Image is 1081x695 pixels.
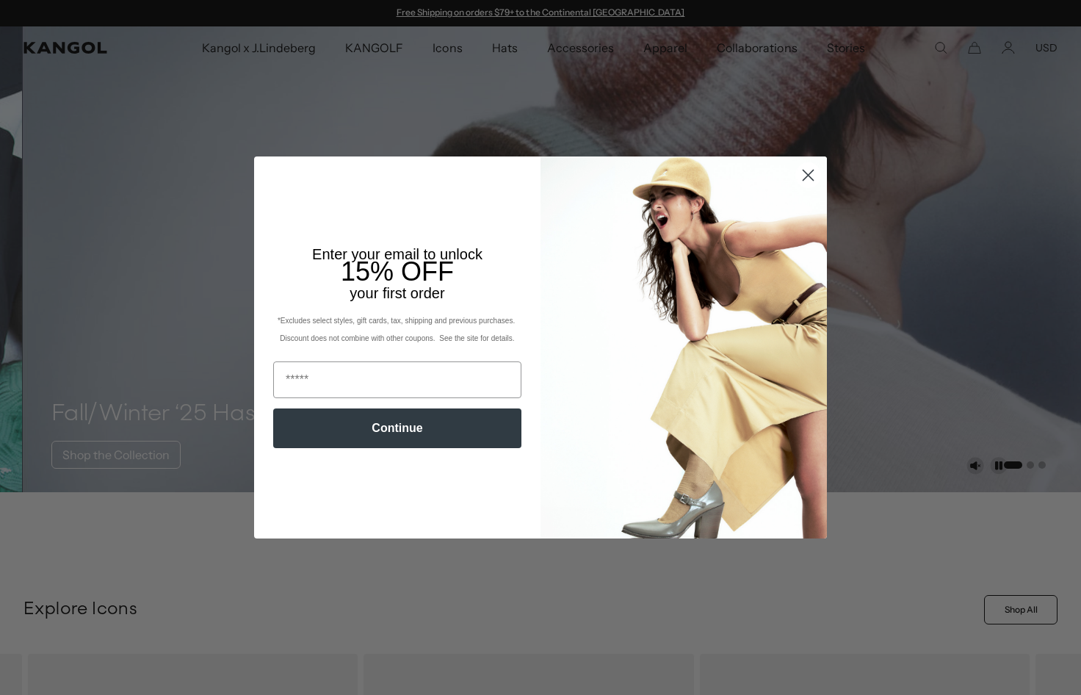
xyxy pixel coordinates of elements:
[273,408,521,448] button: Continue
[273,361,521,398] input: Email
[795,162,821,188] button: Close dialog
[350,285,444,301] span: your first order
[341,256,454,287] span: 15% OFF
[540,156,827,539] img: 93be19ad-e773-4382-80b9-c9d740c9197f.jpeg
[312,246,482,262] span: Enter your email to unlock
[278,317,517,342] span: *Excludes select styles, gift cards, tax, shipping and previous purchases. Discount does not comb...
